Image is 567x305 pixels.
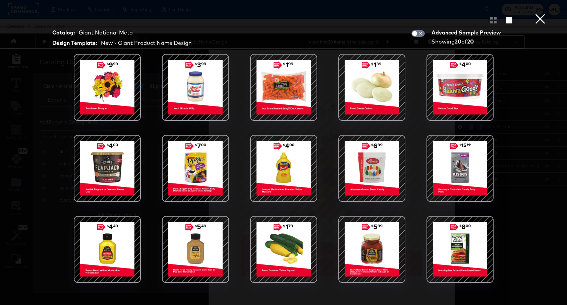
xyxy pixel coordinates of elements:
[467,38,474,45] strong: 20
[432,29,503,36] div: Advanced Sample Preview
[52,29,75,36] strong: Catalog:
[52,39,97,47] strong: Design Template:
[79,29,133,36] div: Giant National Meta
[455,38,461,45] strong: 20
[432,38,503,46] div: Showing of
[101,39,192,47] div: New - Giant Product Name Design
